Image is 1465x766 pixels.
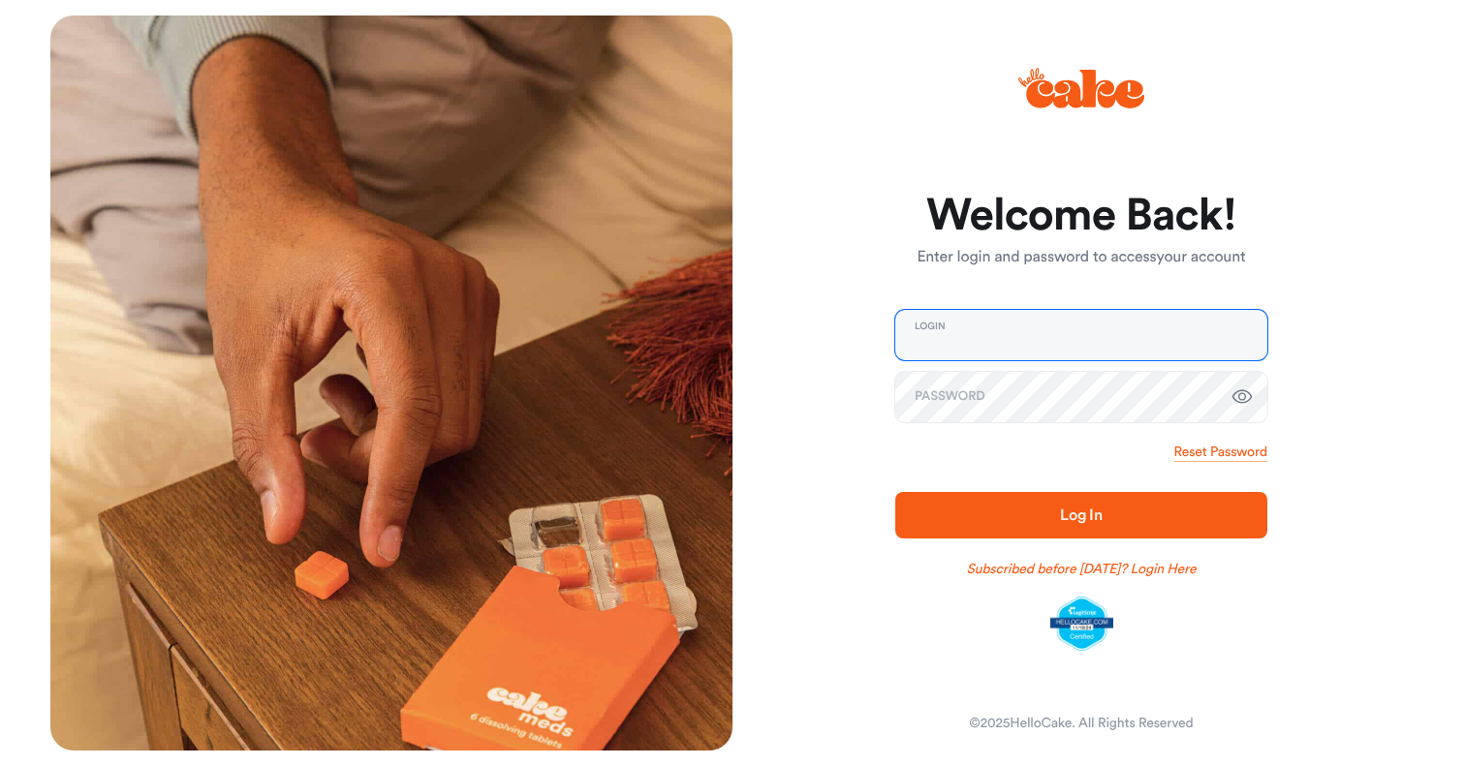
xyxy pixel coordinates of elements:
[1060,507,1103,523] span: Log In
[895,193,1267,239] h1: Welcome Back!
[1050,597,1113,651] img: legit-script-certified.png
[967,560,1197,579] a: Subscribed before [DATE]? Login Here
[895,246,1267,269] p: Enter login and password to access your account
[895,492,1267,538] button: Log In
[1174,443,1267,462] a: Reset Password
[969,714,1193,733] div: © 2025 HelloCake. All Rights Reserved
